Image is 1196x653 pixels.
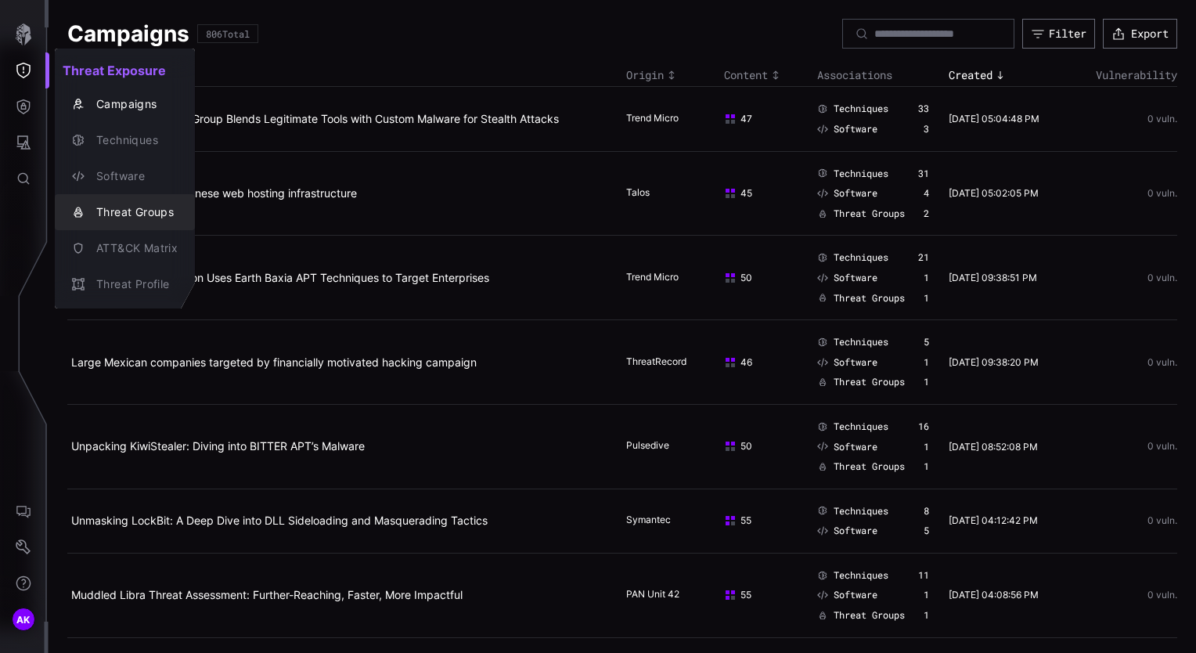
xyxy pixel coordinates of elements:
h2: Threat Exposure [55,55,195,86]
div: ATT&CK Matrix [88,239,178,258]
button: Threat Groups [55,194,195,230]
button: Techniques [55,122,195,158]
button: Software [55,158,195,194]
div: Campaigns [88,95,178,114]
button: ATT&CK Matrix [55,230,195,266]
div: Threat Groups [88,203,178,222]
button: Threat Profile [55,266,195,302]
button: Campaigns [55,86,195,122]
div: Techniques [88,131,178,150]
div: Software [88,167,178,186]
div: Threat Profile [88,275,178,294]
